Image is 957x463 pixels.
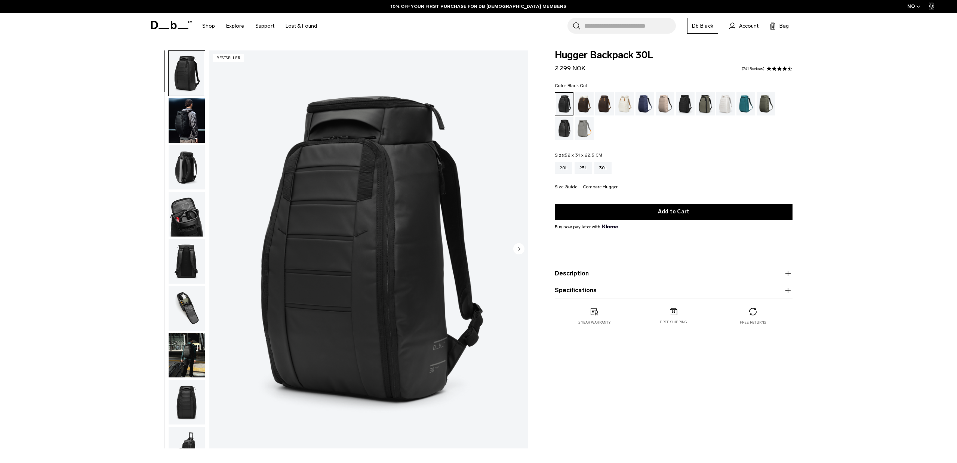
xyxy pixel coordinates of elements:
button: Specifications [555,286,793,295]
img: Hugger Backpack 30L Black Out [169,145,205,190]
span: Buy now pay later with [555,223,618,230]
nav: Main Navigation [197,13,323,39]
a: 30L [594,162,612,174]
img: Hugger Backpack 30L Black Out [169,380,205,425]
a: 741 reviews [742,67,764,71]
a: 25L [575,162,592,174]
a: Forest Green [696,92,715,115]
a: Blue Hour [636,92,654,115]
a: Account [729,21,758,30]
a: Reflective Black [555,117,573,140]
a: Support [255,13,274,39]
button: Next slide [513,243,524,256]
legend: Size: [555,153,603,157]
img: Hugger Backpack 30L Black Out [169,192,205,237]
a: Black Out [555,92,573,115]
p: Free returns [740,320,766,325]
button: Description [555,269,793,278]
a: Db Black [687,18,718,34]
a: Charcoal Grey [676,92,695,115]
a: Explore [226,13,244,39]
a: Oatmilk [615,92,634,115]
img: Hugger Backpack 30L Black Out [209,50,528,448]
li: 1 / 11 [209,50,528,448]
img: Hugger Backpack 30L Black Out [169,51,205,96]
p: Bestseller [213,54,244,62]
p: 2 year warranty [578,320,610,325]
a: Fogbow Beige [656,92,674,115]
button: Hugger Backpack 30L Black Out [168,145,205,190]
button: Hugger Backpack 30L Black Out [168,98,205,143]
a: Clean Slate [716,92,735,115]
img: Hugger Backpack 30L Black Out [169,98,205,143]
span: Hugger Backpack 30L [555,50,793,60]
p: Free shipping [660,320,687,325]
a: Sand Grey [575,117,594,140]
a: Shop [202,13,215,39]
span: Account [739,22,758,30]
span: 52 x 31 x 22.5 CM [565,152,602,158]
img: Hugger Backpack 30L Black Out [169,286,205,331]
button: Hugger Backpack 30L Black Out [168,191,205,237]
a: 20L [555,162,572,174]
button: Compare Hugger [583,185,618,190]
button: Bag [770,21,789,30]
span: 2.299 NOK [555,65,585,72]
a: Midnight Teal [736,92,755,115]
a: Cappuccino [575,92,594,115]
a: Moss Green [757,92,775,115]
img: {"height" => 20, "alt" => "Klarna"} [602,225,618,228]
span: Bag [779,22,789,30]
a: Lost & Found [286,13,317,39]
img: Hugger Backpack 30L Black Out [169,333,205,378]
button: Size Guide [555,185,577,190]
button: Hugger Backpack 30L Black Out [168,238,205,284]
button: Hugger Backpack 30L Black Out [168,333,205,378]
legend: Color: [555,83,588,88]
img: Hugger Backpack 30L Black Out [169,239,205,284]
button: Add to Cart [555,204,793,220]
button: Hugger Backpack 30L Black Out [168,50,205,96]
button: Hugger Backpack 30L Black Out [168,285,205,331]
a: 10% OFF YOUR FIRST PURCHASE FOR DB [DEMOGRAPHIC_DATA] MEMBERS [391,3,566,10]
span: Black Out [567,83,588,88]
button: Hugger Backpack 30L Black Out [168,379,205,425]
a: Espresso [595,92,614,115]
